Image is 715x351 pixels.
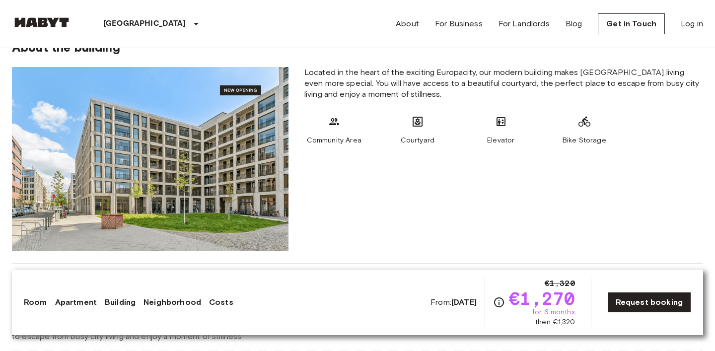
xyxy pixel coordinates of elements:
[681,18,703,30] a: Log in
[499,18,550,30] a: For Landlords
[12,67,288,251] img: Placeholder image
[451,297,477,307] b: [DATE]
[435,18,483,30] a: For Business
[607,292,691,313] a: Request booking
[103,18,186,30] p: [GEOGRAPHIC_DATA]
[535,317,575,327] span: then €1,320
[307,136,361,145] span: Community Area
[12,17,71,27] img: Habyt
[532,307,575,317] span: for 6 months
[430,297,477,308] span: From:
[396,18,419,30] a: About
[563,136,606,145] span: Bike Storage
[209,296,233,308] a: Costs
[493,296,505,308] svg: Check cost overview for full price breakdown. Please note that discounts apply to new joiners onl...
[55,296,97,308] a: Apartment
[143,296,201,308] a: Neighborhood
[401,136,434,145] span: Courtyard
[545,278,575,289] span: €1,320
[24,296,47,308] a: Room
[487,136,514,145] span: Elevator
[304,67,703,100] span: Located in the heart of the exciting Europacity, our modern building makes [GEOGRAPHIC_DATA] livi...
[566,18,582,30] a: Blog
[105,296,136,308] a: Building
[509,289,575,307] span: €1,270
[598,13,665,34] a: Get in Touch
